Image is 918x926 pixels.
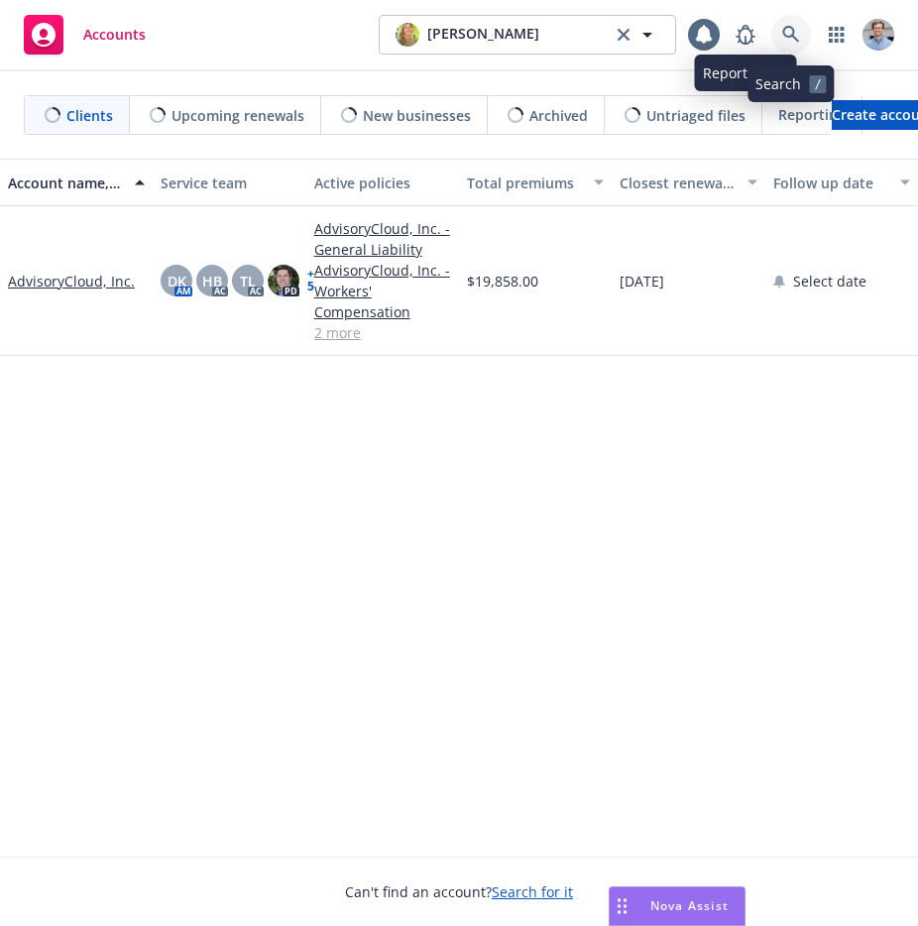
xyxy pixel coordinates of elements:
a: Switch app [817,15,857,55]
a: Accounts [16,7,154,62]
a: AdvisoryCloud, Inc. [8,271,135,291]
button: Active policies [306,159,459,206]
div: Active policies [314,173,451,193]
div: Follow up date [773,173,888,193]
button: Nova Assist [609,886,746,926]
a: Report a Bug [726,15,765,55]
img: photo [268,265,299,296]
span: Can't find an account? [345,881,573,902]
span: HB [202,271,222,291]
span: New businesses [363,105,471,126]
a: + 5 [307,269,314,292]
a: clear selection [612,23,635,47]
img: photo [862,19,894,51]
a: Search for it [492,882,573,901]
span: $19,858.00 [467,271,538,291]
span: Accounts [83,27,146,43]
a: 2 more [314,322,451,343]
div: Closest renewal date [620,173,735,193]
button: Total premiums [459,159,612,206]
span: [DATE] [620,271,664,291]
span: DK [168,271,186,291]
span: Select date [793,271,866,291]
button: Service team [153,159,305,206]
span: Upcoming renewals [172,105,304,126]
button: photo[PERSON_NAME]clear selection [379,15,676,55]
div: Service team [161,173,297,193]
div: Account name, DBA [8,173,123,193]
span: Archived [529,105,588,126]
a: AdvisoryCloud, Inc. - Workers' Compensation [314,260,451,322]
a: Search [771,15,811,55]
span: [PERSON_NAME] [427,23,539,47]
span: Clients [66,105,113,126]
div: Drag to move [610,887,634,925]
img: photo [396,23,419,47]
div: Total premiums [467,173,582,193]
a: AdvisoryCloud, Inc. - General Liability [314,218,451,260]
button: Closest renewal date [612,159,764,206]
span: Reporting [778,104,846,125]
span: TL [240,271,256,291]
button: Follow up date [765,159,918,206]
span: Untriaged files [646,105,746,126]
span: Nova Assist [650,897,729,914]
